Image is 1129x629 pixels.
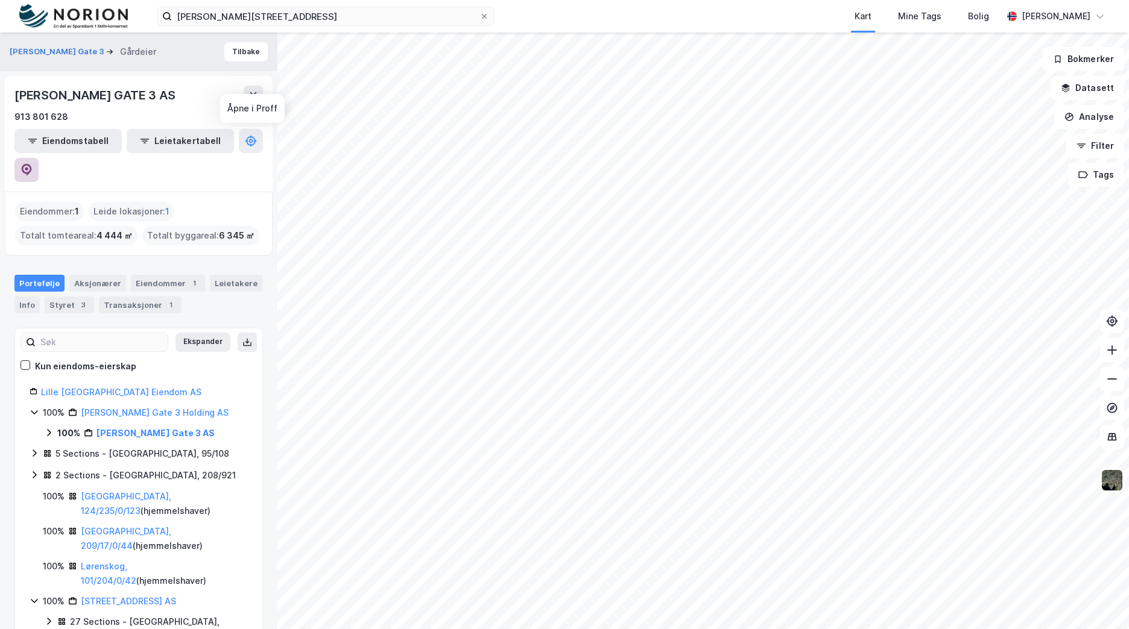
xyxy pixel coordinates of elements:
[35,359,136,374] div: Kun eiendoms-eierskap
[1066,134,1124,158] button: Filter
[99,296,182,313] div: Transaksjoner
[14,129,122,153] button: Eiendomstabell
[81,491,171,516] a: [GEOGRAPHIC_DATA], 124/235/0/123
[219,228,255,243] span: 6 345 ㎡
[1069,571,1129,629] iframe: Chat Widget
[43,594,65,609] div: 100%
[172,7,479,25] input: Søk på adresse, matrikkel, gårdeiere, leietakere eller personer
[142,226,259,245] div: Totalt byggareal :
[55,468,236,483] div: 2 Sections - [GEOGRAPHIC_DATA], 208/921
[57,426,80,440] div: 100%
[14,110,68,124] div: 913 801 628
[1043,47,1124,71] button: Bokmerker
[224,42,268,61] button: Tilbake
[77,299,89,311] div: 3
[1068,163,1124,187] button: Tags
[14,296,40,313] div: Info
[15,226,138,245] div: Totalt tomteareal :
[165,204,169,219] span: 1
[81,524,248,553] div: ( hjemmelshaver )
[81,489,248,518] div: ( hjemmelshaver )
[898,9,941,23] div: Mine Tags
[81,561,136,586] a: Lørenskog, 101/204/0/42
[96,428,215,438] a: [PERSON_NAME] Gate 3 AS
[89,202,174,221] div: Leide lokasjoner :
[81,407,229,418] a: [PERSON_NAME] Gate 3 Holding AS
[10,46,106,58] button: [PERSON_NAME] Gate 3
[69,275,126,292] div: Aksjonærer
[45,296,94,313] div: Styret
[81,596,176,606] a: [STREET_ADDRESS] AS
[176,333,230,352] button: Ekspander
[75,204,79,219] span: 1
[14,86,177,105] div: [PERSON_NAME] GATE 3 AS
[43,559,65,574] div: 100%
[120,45,156,59] div: Gårdeier
[36,333,168,351] input: Søk
[968,9,989,23] div: Bolig
[43,489,65,504] div: 100%
[15,202,84,221] div: Eiendommer :
[210,275,262,292] div: Leietakere
[188,277,200,289] div: 1
[165,299,177,311] div: 1
[55,446,229,461] div: 5 Sections - [GEOGRAPHIC_DATA], 95/108
[1101,469,1124,492] img: 9k=
[14,275,65,292] div: Portefølje
[855,9,871,23] div: Kart
[1069,571,1129,629] div: Kontrollprogram for chat
[1022,9,1090,23] div: [PERSON_NAME]
[96,228,133,243] span: 4 444 ㎡
[81,526,171,551] a: [GEOGRAPHIC_DATA], 209/17/0/44
[1054,105,1124,129] button: Analyse
[81,559,248,588] div: ( hjemmelshaver )
[131,275,205,292] div: Eiendommer
[1051,76,1124,100] button: Datasett
[43,524,65,539] div: 100%
[41,387,201,397] a: Lille [GEOGRAPHIC_DATA] Eiendom AS
[43,405,65,420] div: 100%
[19,4,128,29] img: norion-logo.80e7a08dc31c2e691866.png
[127,129,234,153] button: Leietakertabell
